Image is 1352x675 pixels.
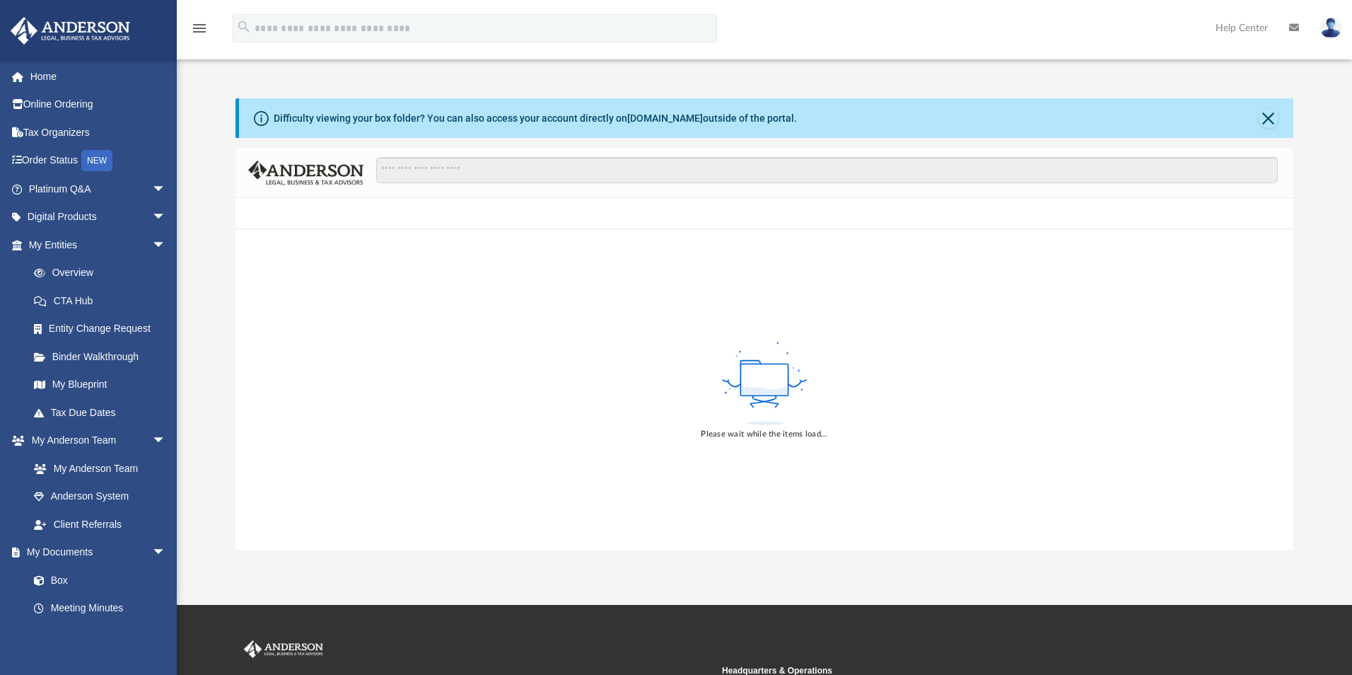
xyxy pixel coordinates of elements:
a: CTA Hub [20,287,187,315]
a: Box [20,566,173,594]
img: User Pic [1320,18,1341,38]
input: Search files and folders [376,157,1278,184]
div: NEW [81,150,112,171]
span: arrow_drop_down [152,231,180,260]
a: Digital Productsarrow_drop_down [10,203,187,231]
i: search [236,19,252,35]
a: Online Ordering [10,91,187,119]
span: arrow_drop_down [152,175,180,204]
a: Anderson System [20,483,180,511]
a: Home [10,62,187,91]
div: Difficulty viewing your box folder? You can also access your account directly on outside of the p... [274,111,797,126]
img: Anderson Advisors Platinum Portal [241,640,326,659]
a: My Anderson Team [20,454,173,483]
img: Anderson Advisors Platinum Portal [6,17,134,45]
a: Meeting Minutes [20,594,180,623]
a: [DOMAIN_NAME] [627,112,703,124]
a: Platinum Q&Aarrow_drop_down [10,175,187,203]
a: Client Referrals [20,510,180,538]
span: arrow_drop_down [152,203,180,232]
a: My Documentsarrow_drop_down [10,538,180,567]
div: Please wait while the items load... [701,428,827,441]
button: Close [1259,108,1278,128]
a: Tax Organizers [10,118,187,146]
a: Entity Change Request [20,315,187,343]
span: arrow_drop_down [152,427,180,456]
a: My Entitiesarrow_drop_down [10,231,187,259]
a: Order StatusNEW [10,146,187,175]
a: Forms Library [20,622,173,650]
a: menu [191,27,208,37]
i: menu [191,20,208,37]
a: Overview [20,259,187,287]
a: My Anderson Teamarrow_drop_down [10,427,180,455]
span: arrow_drop_down [152,538,180,567]
a: Tax Due Dates [20,398,187,427]
a: Binder Walkthrough [20,342,187,371]
a: My Blueprint [20,371,180,399]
